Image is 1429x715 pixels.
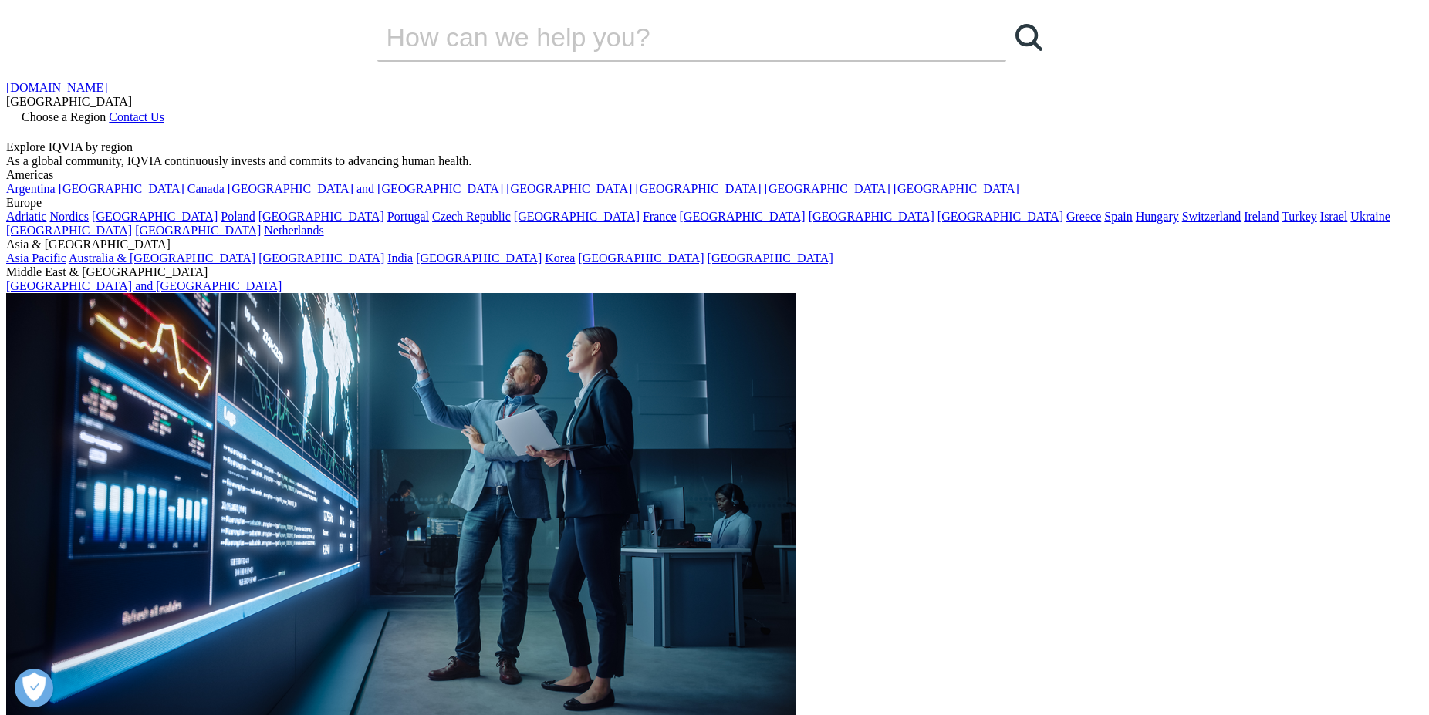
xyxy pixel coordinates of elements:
[416,251,542,265] a: [GEOGRAPHIC_DATA]
[109,110,164,123] a: Contact Us
[708,251,833,265] a: [GEOGRAPHIC_DATA]
[1282,210,1317,223] a: Turkey
[135,224,261,237] a: [GEOGRAPHIC_DATA]
[635,182,761,195] a: [GEOGRAPHIC_DATA]
[6,251,66,265] a: Asia Pacific
[1066,210,1101,223] a: Greece
[187,182,225,195] a: Canada
[809,210,934,223] a: [GEOGRAPHIC_DATA]
[1244,210,1279,223] a: Ireland
[6,224,132,237] a: [GEOGRAPHIC_DATA]
[221,210,255,223] a: Poland
[680,210,806,223] a: [GEOGRAPHIC_DATA]
[15,669,53,707] button: Präferenzen öffnen
[643,210,677,223] a: France
[1350,210,1390,223] a: Ukraine
[514,210,640,223] a: [GEOGRAPHIC_DATA]
[258,210,384,223] a: [GEOGRAPHIC_DATA]
[228,182,503,195] a: [GEOGRAPHIC_DATA] and [GEOGRAPHIC_DATA]
[545,251,575,265] a: Korea
[387,251,413,265] a: India
[6,279,282,292] a: [GEOGRAPHIC_DATA] and [GEOGRAPHIC_DATA]
[937,210,1063,223] a: [GEOGRAPHIC_DATA]
[264,224,323,237] a: Netherlands
[59,182,184,195] a: [GEOGRAPHIC_DATA]
[6,182,56,195] a: Argentina
[387,210,429,223] a: Portugal
[578,251,704,265] a: [GEOGRAPHIC_DATA]
[1136,210,1179,223] a: Hungary
[6,238,1423,251] div: Asia & [GEOGRAPHIC_DATA]
[6,154,1423,168] div: As a global community, IQVIA continuously invests and commits to advancing human health.
[258,251,384,265] a: [GEOGRAPHIC_DATA]
[6,140,1423,154] div: Explore IQVIA by region
[6,168,1423,182] div: Americas
[765,182,890,195] a: [GEOGRAPHIC_DATA]
[92,210,218,223] a: [GEOGRAPHIC_DATA]
[6,265,1423,279] div: Middle East & [GEOGRAPHIC_DATA]
[22,110,106,123] span: Choose a Region
[377,14,962,60] input: Suchen
[1015,24,1042,51] svg: Search
[1320,210,1348,223] a: Israel
[1182,210,1241,223] a: Switzerland
[432,210,511,223] a: Czech Republic
[69,251,255,265] a: Australia & [GEOGRAPHIC_DATA]
[1104,210,1132,223] a: Spain
[6,81,108,94] a: [DOMAIN_NAME]
[6,210,46,223] a: Adriatic
[49,210,89,223] a: Nordics
[894,182,1019,195] a: [GEOGRAPHIC_DATA]
[506,182,632,195] a: [GEOGRAPHIC_DATA]
[1006,14,1052,60] a: Suchen
[6,196,1423,210] div: Europe
[6,95,1423,109] div: [GEOGRAPHIC_DATA]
